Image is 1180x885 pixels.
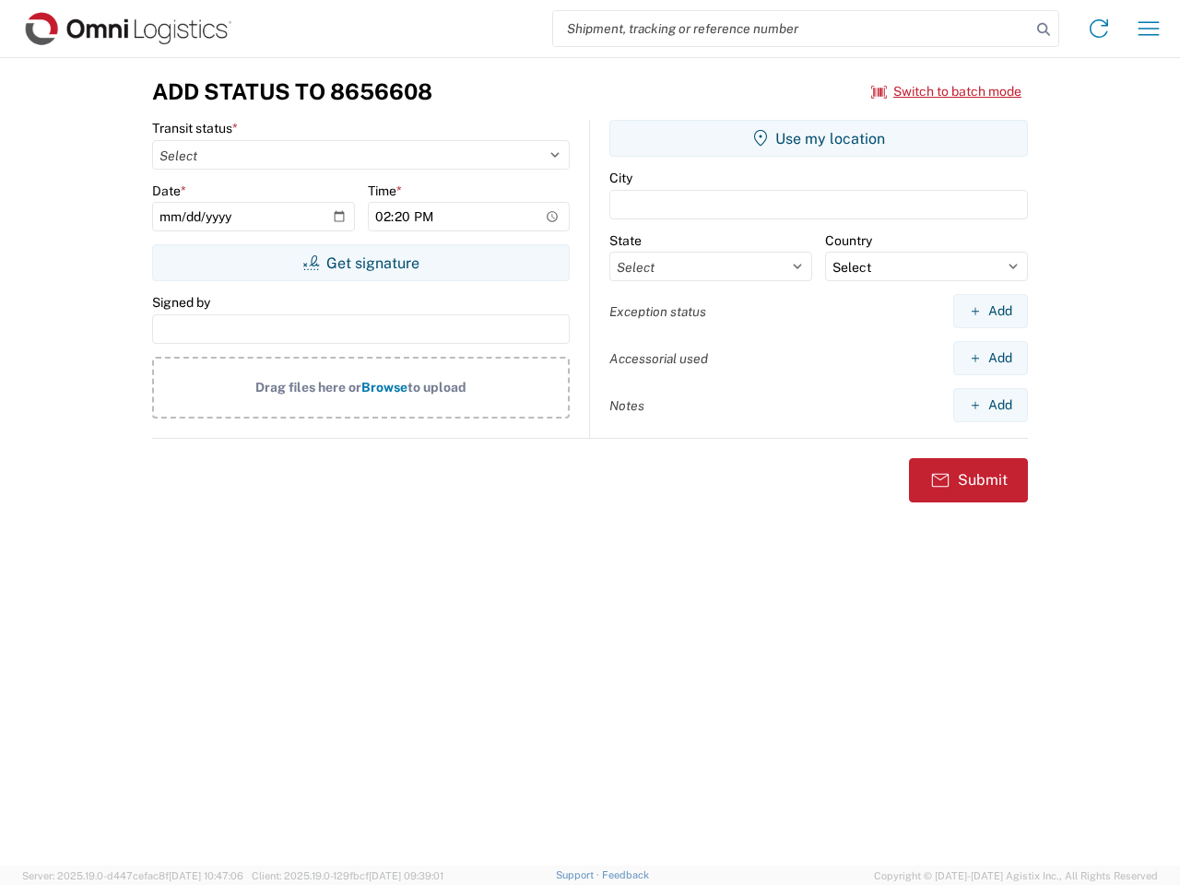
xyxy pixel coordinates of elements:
[152,244,570,281] button: Get signature
[152,78,432,105] h3: Add Status to 8656608
[871,77,1021,107] button: Switch to batch mode
[953,388,1028,422] button: Add
[609,350,708,367] label: Accessorial used
[169,870,243,881] span: [DATE] 10:47:06
[152,294,210,311] label: Signed by
[609,170,632,186] label: City
[609,397,644,414] label: Notes
[368,183,402,199] label: Time
[252,870,443,881] span: Client: 2025.19.0-129fbcf
[22,870,243,881] span: Server: 2025.19.0-d447cefac8f
[407,380,466,395] span: to upload
[609,120,1028,157] button: Use my location
[152,120,238,136] label: Transit status
[609,303,706,320] label: Exception status
[369,870,443,881] span: [DATE] 09:39:01
[609,232,642,249] label: State
[602,869,649,880] a: Feedback
[953,341,1028,375] button: Add
[909,458,1028,502] button: Submit
[553,11,1031,46] input: Shipment, tracking or reference number
[953,294,1028,328] button: Add
[255,380,361,395] span: Drag files here or
[825,232,872,249] label: Country
[361,380,407,395] span: Browse
[556,869,602,880] a: Support
[152,183,186,199] label: Date
[874,867,1158,884] span: Copyright © [DATE]-[DATE] Agistix Inc., All Rights Reserved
